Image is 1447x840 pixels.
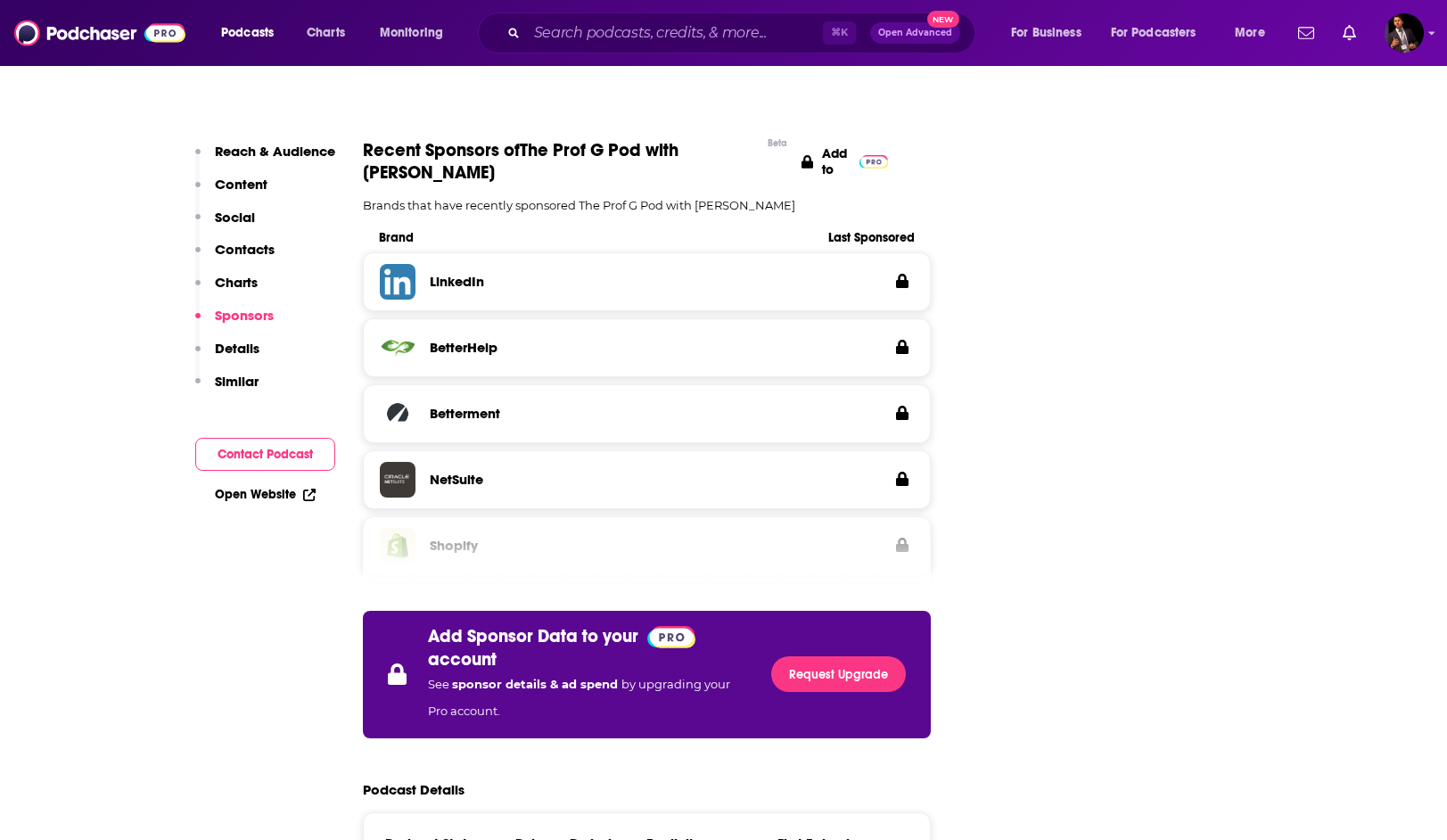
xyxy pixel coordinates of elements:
span: Logged in as alex_edeling [1385,13,1424,53]
a: Show notifications dropdown [1291,18,1321,48]
a: Show notifications dropdown [1336,18,1363,48]
img: NetSuite logo [380,462,415,498]
button: Sponsors [195,307,274,340]
span: Monitoring [380,21,443,45]
button: Show profile menu [1385,13,1424,53]
p: account [428,648,497,671]
span: Recent Sponsors of The Prof G Pod with [PERSON_NAME] [363,139,760,184]
h3: BetterHelp [430,339,497,356]
h3: NetSuite [430,471,483,488]
button: open menu [1099,19,1222,47]
button: Similar [195,373,259,406]
img: Podchaser - Follow, Share and Rate Podcasts [14,16,185,50]
button: open menu [367,19,466,47]
h3: Betterment [430,405,500,422]
a: Pro website [647,625,696,648]
span: Open Advanced [878,29,952,37]
button: Details [195,340,259,373]
p: Contacts [215,241,275,258]
div: Beta [768,137,787,149]
p: Similar [215,373,259,390]
a: Charts [295,19,356,47]
span: For Podcasters [1111,21,1196,45]
div: Search podcasts, credits, & more... [495,12,992,54]
p: Reach & Audience [215,143,335,160]
h3: LinkedIn [430,273,484,290]
button: Contacts [195,241,275,274]
img: Betterment logo [380,396,415,432]
input: Search podcasts, credits, & more... [527,19,823,47]
img: LinkedIn logo [380,264,415,300]
span: Last Sponsored [799,230,915,245]
span: New [927,11,959,28]
img: BetterHelp logo [380,330,415,366]
a: Request Upgrade [771,656,906,692]
p: Brands that have recently sponsored The Prof G Pod with [PERSON_NAME] [363,198,932,212]
button: Reach & Audience [195,143,335,176]
button: Social [195,209,255,242]
span: For Business [1011,21,1081,45]
button: Content [195,176,267,209]
p: See by upgrading your Pro account. [428,671,751,724]
span: Brand [379,230,800,245]
p: Add to [822,145,850,177]
button: open menu [209,19,297,47]
h2: Podcast Details [363,781,465,798]
p: Social [215,209,255,226]
a: Open Website [215,487,316,502]
span: More [1235,21,1265,45]
img: User Profile [1385,13,1424,53]
button: open menu [999,19,1104,47]
span: sponsor details & ad spend [452,677,621,691]
p: Charts [215,274,258,291]
a: Add to [802,139,888,184]
button: Contact Podcast [195,438,335,471]
button: Charts [195,274,258,307]
span: Podcasts [221,21,274,45]
p: Sponsors [215,307,274,324]
button: open menu [1222,19,1287,47]
button: Open AdvancedNew [870,22,960,44]
p: Details [215,340,259,357]
p: Add Sponsor Data to your [428,625,638,647]
span: ⌘ K [823,21,856,45]
img: Pro Logo [859,155,889,169]
img: Podchaser Pro [647,626,696,648]
p: Content [215,176,267,193]
span: Charts [307,21,345,45]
